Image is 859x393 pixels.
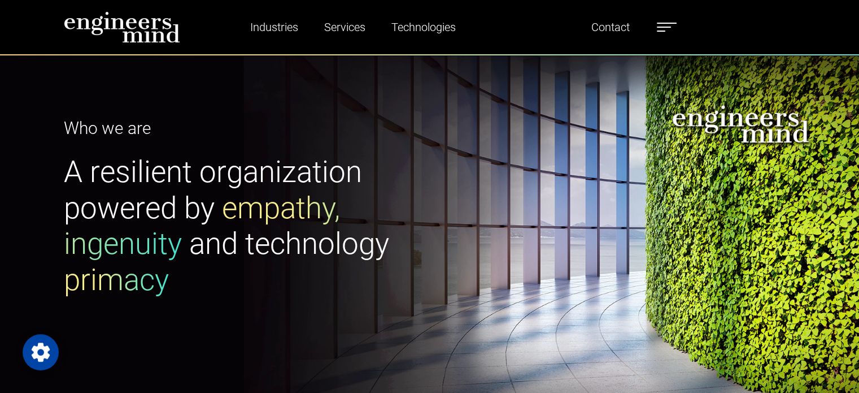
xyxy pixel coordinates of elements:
[64,115,423,141] p: Who we are
[64,11,180,43] img: logo
[587,14,634,40] a: Contact
[387,14,460,40] a: Technologies
[64,262,169,297] span: primacy
[64,191,340,262] span: empathy, ingenuity
[320,14,370,40] a: Services
[64,154,423,298] h1: A resilient organization powered by and technology
[246,14,303,40] a: Industries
